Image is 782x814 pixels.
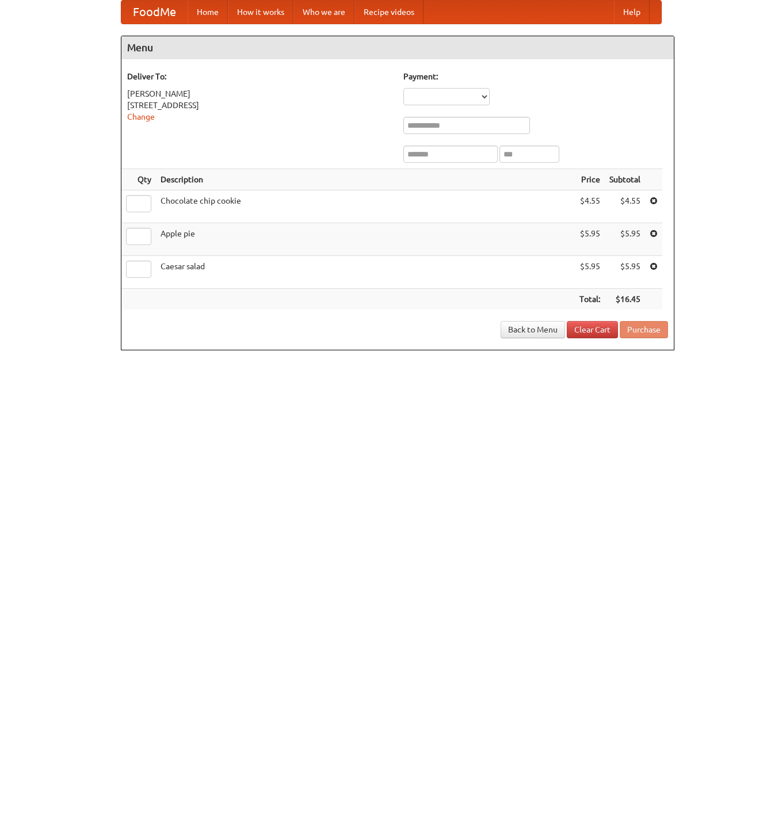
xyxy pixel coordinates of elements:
[121,1,188,24] a: FoodMe
[605,289,645,310] th: $16.45
[605,223,645,256] td: $5.95
[575,223,605,256] td: $5.95
[156,190,575,223] td: Chocolate chip cookie
[121,36,674,59] h4: Menu
[575,169,605,190] th: Price
[567,321,618,338] a: Clear Cart
[127,71,392,82] h5: Deliver To:
[156,256,575,289] td: Caesar salad
[156,223,575,256] td: Apple pie
[403,71,668,82] h5: Payment:
[354,1,424,24] a: Recipe videos
[614,1,650,24] a: Help
[575,190,605,223] td: $4.55
[228,1,293,24] a: How it works
[188,1,228,24] a: Home
[501,321,565,338] a: Back to Menu
[127,112,155,121] a: Change
[575,256,605,289] td: $5.95
[605,169,645,190] th: Subtotal
[293,1,354,24] a: Who we are
[605,190,645,223] td: $4.55
[605,256,645,289] td: $5.95
[127,88,392,100] div: [PERSON_NAME]
[620,321,668,338] button: Purchase
[156,169,575,190] th: Description
[127,100,392,111] div: [STREET_ADDRESS]
[121,169,156,190] th: Qty
[575,289,605,310] th: Total:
